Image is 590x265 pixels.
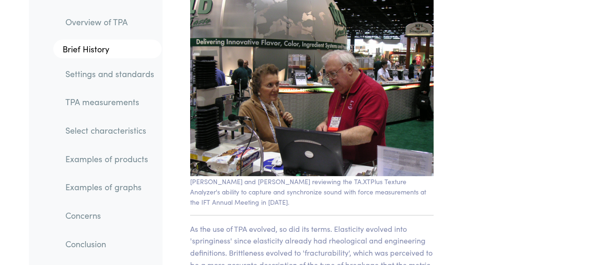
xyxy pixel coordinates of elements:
a: Select characteristics [58,120,162,141]
a: Examples of graphs [58,176,162,198]
a: Concerns [58,205,162,226]
a: Brief History [53,40,162,58]
a: Overview of TPA [58,11,162,33]
a: Examples of products [58,148,162,170]
a: Settings and standards [58,63,162,84]
p: [PERSON_NAME] and [PERSON_NAME] reviewing the TA.XTPlus Texture Analyzer's ability to capture and... [190,176,434,208]
a: TPA measurements [58,91,162,113]
a: Conclusion [58,233,162,255]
